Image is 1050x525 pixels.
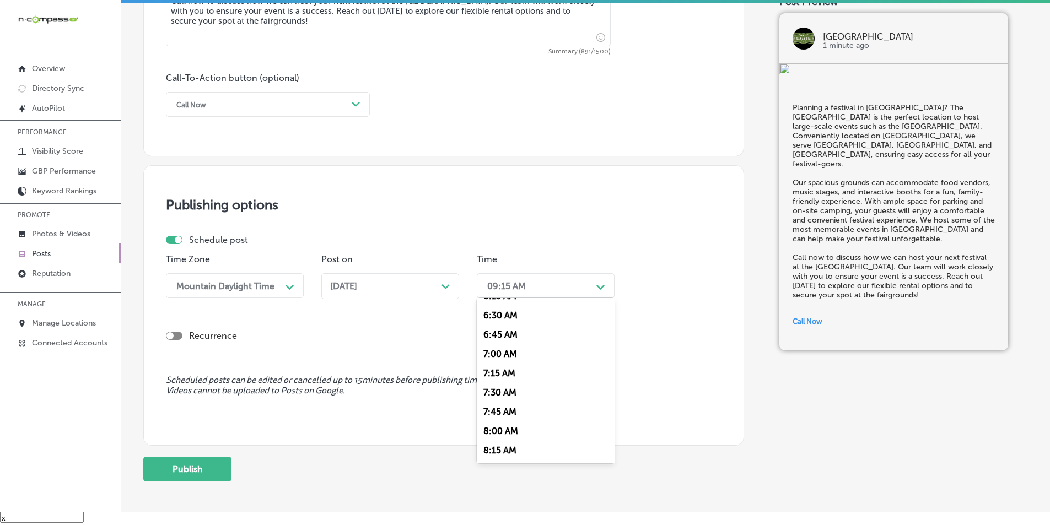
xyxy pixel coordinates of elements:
p: GBP Performance [32,166,96,176]
p: Reputation [32,269,71,278]
label: Call-To-Action button (optional) [166,73,299,83]
div: 7:30 AM [477,383,615,402]
span: [DATE] [330,281,357,291]
div: 7:45 AM [477,402,615,421]
img: 660ab0bf-5cc7-4cb8-ba1c-48b5ae0f18e60NCTV_CLogo_TV_Black_-500x88.png [18,14,78,25]
p: [GEOGRAPHIC_DATA] [823,33,995,41]
img: logo [793,28,815,50]
span: Scheduled posts can be edited or cancelled up to 15 minutes before publishing time. Videos cannot... [166,375,721,396]
p: Posts [32,249,51,258]
h3: Publishing options [166,197,721,213]
div: 6:30 AM [477,306,615,325]
div: 7:00 AM [477,344,615,364]
p: Manage Locations [32,318,96,328]
p: Directory Sync [32,84,84,93]
p: Visibility Score [32,147,83,156]
p: Time [477,254,615,264]
p: Post on [321,254,459,264]
p: AutoPilot [32,104,65,113]
button: Publish [143,457,231,481]
div: Call Now [176,100,206,109]
p: 1 minute ago [823,41,995,50]
h5: Planning a festival in [GEOGRAPHIC_DATA]? The [GEOGRAPHIC_DATA] is the perfect location to host l... [793,103,995,300]
p: Time Zone [166,254,304,264]
p: Overview [32,64,65,73]
div: 09:15 AM [487,280,526,291]
div: 6:45 AM [477,325,615,344]
div: Mountain Daylight Time [176,280,274,291]
p: Photos & Videos [32,229,90,239]
div: 8:00 AM [477,421,615,441]
p: Keyword Rankings [32,186,96,196]
div: 7:15 AM [477,364,615,383]
div: 8:30 AM [477,460,615,479]
label: Schedule post [189,235,248,245]
img: f644ee5e-017f-4234-b3ba-0c46195ceadb [779,63,1008,77]
span: Call Now [793,317,822,326]
span: Insert emoji [591,30,605,44]
span: Summary (891/1500) [166,48,611,55]
label: Recurrence [189,331,237,341]
div: 8:15 AM [477,441,615,460]
p: Connected Accounts [32,338,107,348]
